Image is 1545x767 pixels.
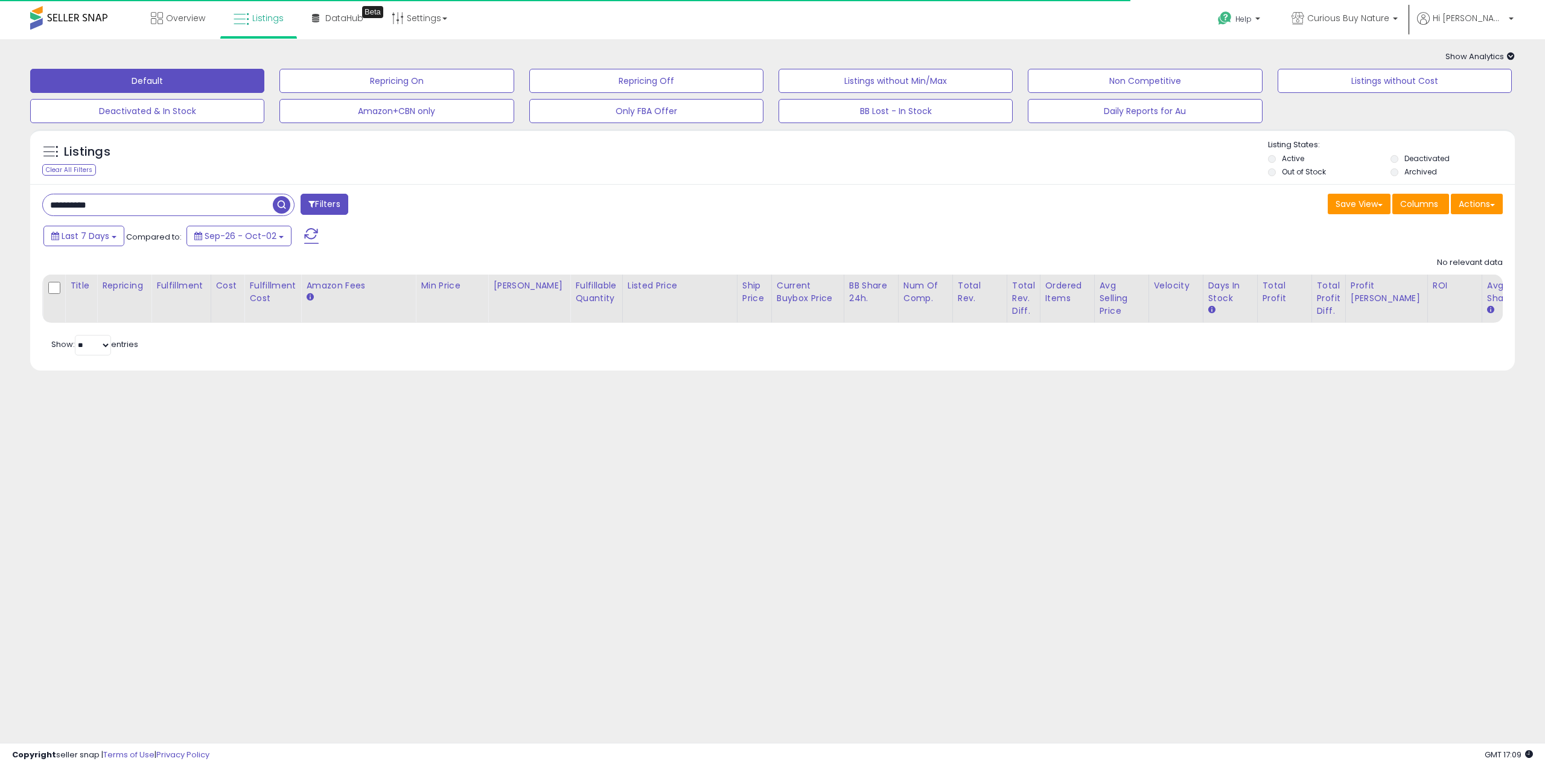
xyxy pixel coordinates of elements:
div: Num of Comp. [903,279,948,305]
button: Columns [1392,194,1449,214]
label: Deactivated [1404,153,1450,164]
div: Fulfillment [156,279,205,292]
div: Listed Price [628,279,732,292]
button: Amazon+CBN only [279,99,514,123]
label: Active [1282,153,1304,164]
div: Total Profit Diff. [1317,279,1340,317]
div: Current Buybox Price [777,279,839,305]
button: Repricing On [279,69,514,93]
span: Listings [252,12,284,24]
button: Only FBA Offer [529,99,763,123]
div: Cost [216,279,240,292]
button: Actions [1451,194,1503,214]
label: Archived [1404,167,1437,177]
button: Daily Reports for Au [1028,99,1262,123]
div: Ship Price [742,279,766,305]
a: Hi [PERSON_NAME] [1417,12,1514,39]
span: Show: entries [51,339,138,350]
span: Last 7 Days [62,230,109,242]
span: Overview [166,12,205,24]
h5: Listings [64,144,110,161]
div: Velocity [1154,279,1198,292]
div: Amazon Fees [306,279,410,292]
button: Filters [301,194,348,215]
button: Repricing Off [529,69,763,93]
div: Fulfillable Quantity [575,279,617,305]
div: Title [70,279,92,292]
div: Fulfillment Cost [249,279,296,305]
span: Compared to: [126,231,182,243]
span: Help [1235,14,1252,24]
div: Ordered Items [1045,279,1089,305]
button: Default [30,69,264,93]
span: Columns [1400,198,1438,210]
small: Amazon Fees. [306,292,313,303]
button: Sep-26 - Oct-02 [186,226,291,246]
div: Clear All Filters [42,164,96,176]
span: Curious Buy Nature [1307,12,1389,24]
button: Save View [1328,194,1390,214]
div: Total Profit [1263,279,1307,305]
div: BB Share 24h. [849,279,893,305]
div: Avg BB Share [1487,279,1531,305]
div: Total Rev. Diff. [1012,279,1035,317]
div: Min Price [421,279,483,292]
div: ROI [1433,279,1477,292]
button: Listings without Min/Max [779,69,1013,93]
label: Out of Stock [1282,167,1326,177]
button: BB Lost - In Stock [779,99,1013,123]
button: Last 7 Days [43,226,124,246]
span: DataHub [325,12,363,24]
span: Hi [PERSON_NAME] [1433,12,1505,24]
div: Days In Stock [1208,279,1252,305]
button: Listings without Cost [1278,69,1512,93]
div: Profit [PERSON_NAME] [1351,279,1422,305]
div: Avg Selling Price [1100,279,1144,317]
div: Tooltip anchor [362,6,383,18]
small: Days In Stock. [1208,305,1215,316]
div: Total Rev. [958,279,1002,305]
span: Show Analytics [1445,51,1515,62]
div: No relevant data [1437,257,1503,269]
div: Repricing [102,279,146,292]
button: Non Competitive [1028,69,1262,93]
p: Listing States: [1268,139,1515,151]
i: Get Help [1217,11,1232,26]
small: Avg BB Share. [1487,305,1494,316]
button: Deactivated & In Stock [30,99,264,123]
span: Sep-26 - Oct-02 [205,230,276,242]
div: [PERSON_NAME] [493,279,565,292]
a: Help [1208,2,1272,39]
